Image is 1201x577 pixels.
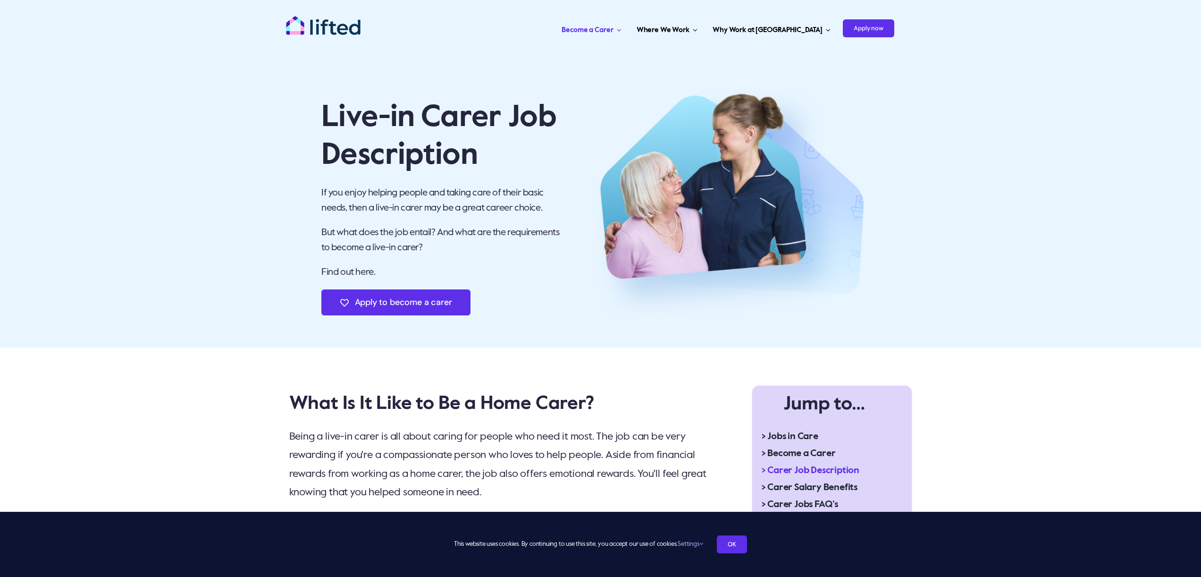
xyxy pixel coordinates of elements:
a: Settings [678,541,703,547]
a: OK [717,535,747,553]
span: > Carer Job Description [762,463,859,478]
a: Become a Carer [559,14,624,42]
a: Apply to become a carer [321,289,470,315]
a: > Jobs in Care [752,428,897,445]
span: Being a live-in carer is all about caring for people who need it most. The job can be very reward... [289,432,706,498]
nav: Carer Jobs Menu [434,14,894,42]
span: Apply to become a carer [355,297,452,307]
span: Find out here. [321,268,375,277]
a: Why Work at [GEOGRAPHIC_DATA] [710,14,833,42]
a: > Become a Carer [752,445,897,462]
h2: Jump to… [752,391,897,417]
a: lifted-logo [286,16,361,25]
a: Where We Work [634,14,700,42]
span: > Carer Jobs FAQ’s [762,497,838,512]
span: > Become a Carer [762,446,836,461]
span: Where We Work [637,23,689,38]
img: Beome a Carer – Hero Image [580,71,880,338]
a: Apply now [843,14,894,42]
span: What Is It Like to Be a Home Carer? [289,394,594,413]
span: Apply now [843,19,894,37]
span: Become a Carer [562,23,613,38]
a: > Carer Jobs FAQ’s [752,496,897,513]
span: If you enjoy helping people and taking care of their basic needs, then a live-in carer may be a g... [321,188,544,213]
span: Why Work at [GEOGRAPHIC_DATA] [713,23,823,38]
span: But what does the job entail? And what are the requirements to become a live-in carer? [321,228,559,253]
span: > Jobs in Care [762,429,818,444]
a: > Carer Salary Benefits [752,479,897,496]
span: Live-in Carer Job Description [321,102,556,170]
a: > Carer Job Description [752,462,897,479]
span: > Carer Salary Benefits [762,480,857,495]
span: This website uses cookies. By continuing to use this site, you accept our use of cookies. [454,537,703,552]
